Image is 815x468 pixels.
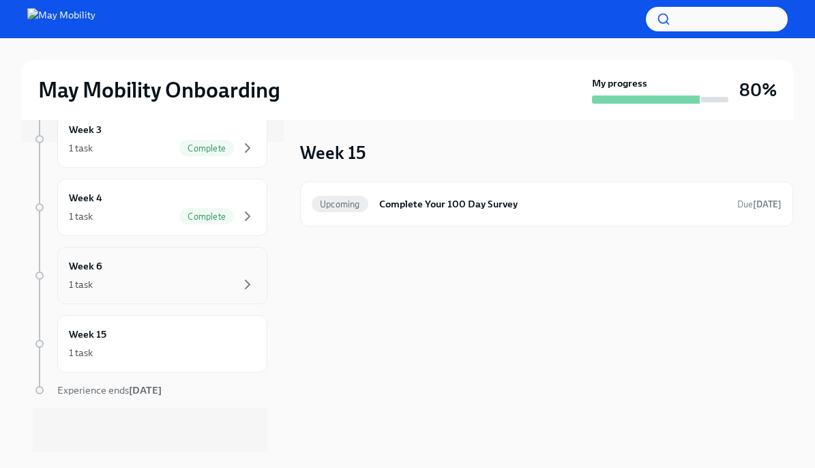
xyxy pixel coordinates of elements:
div: 1 task [69,346,93,360]
strong: My progress [592,76,647,90]
h6: Week 15 [69,327,106,342]
span: Upcoming [312,199,368,209]
span: Complete [179,143,234,153]
a: UpcomingComplete Your 100 Day SurveyDue[DATE] [312,193,782,215]
div: 1 task [69,278,93,291]
h3: Week 15 [300,141,366,165]
span: Complete [179,211,234,222]
div: 1 task [69,209,93,223]
a: Week 61 task [33,247,267,304]
div: 1 task [69,141,93,155]
h6: Week 3 [69,122,102,137]
strong: [DATE] [129,384,162,396]
h6: Week 4 [69,190,102,205]
a: Week 41 taskComplete [33,179,267,236]
span: Experience ends [57,384,162,396]
a: Week 31 taskComplete [33,111,267,168]
h2: May Mobility Onboarding [38,76,280,104]
span: Due [737,199,782,209]
h6: Week 6 [69,259,102,274]
h6: Complete Your 100 Day Survey [379,196,726,211]
h3: 80% [739,78,777,102]
strong: [DATE] [753,199,782,209]
a: Week 151 task [33,315,267,372]
span: December 5th, 2025 08:00 [737,198,782,211]
img: May Mobility [27,8,95,30]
